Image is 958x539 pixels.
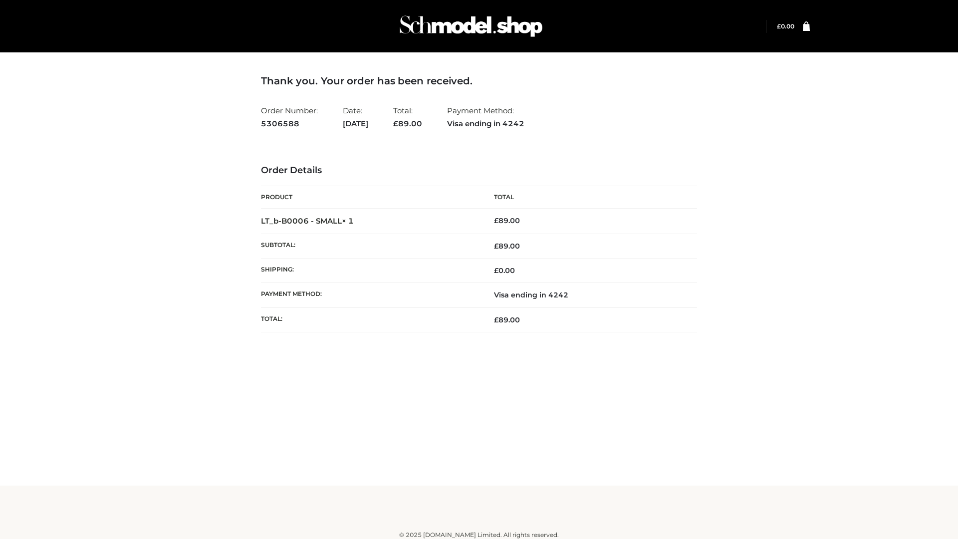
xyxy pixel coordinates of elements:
[261,234,479,258] th: Subtotal:
[777,22,794,30] bdi: 0.00
[494,242,498,251] span: £
[479,283,697,307] td: Visa ending in 4242
[494,315,498,324] span: £
[494,216,498,225] span: £
[393,119,398,128] span: £
[343,117,368,130] strong: [DATE]
[342,216,354,226] strong: × 1
[261,165,697,176] h3: Order Details
[393,102,422,132] li: Total:
[261,216,354,226] strong: LT_b-B0006 - SMALL
[261,102,318,132] li: Order Number:
[479,186,697,209] th: Total
[393,119,422,128] span: 89.00
[494,216,520,225] bdi: 89.00
[261,117,318,130] strong: 5306588
[261,259,479,283] th: Shipping:
[261,307,479,332] th: Total:
[777,22,794,30] a: £0.00
[261,283,479,307] th: Payment method:
[396,6,546,46] img: Schmodel Admin 964
[494,266,515,275] bdi: 0.00
[494,315,520,324] span: 89.00
[447,117,524,130] strong: Visa ending in 4242
[343,102,368,132] li: Date:
[494,242,520,251] span: 89.00
[261,75,697,87] h3: Thank you. Your order has been received.
[447,102,524,132] li: Payment Method:
[777,22,781,30] span: £
[261,186,479,209] th: Product
[494,266,498,275] span: £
